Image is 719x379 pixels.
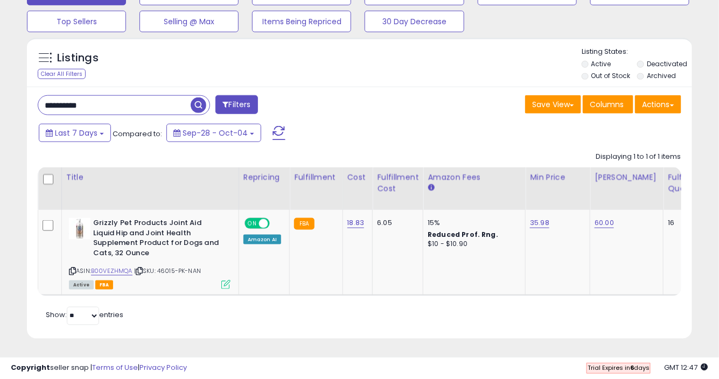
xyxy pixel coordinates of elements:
label: Archived [647,71,676,80]
button: Last 7 Days [39,124,111,142]
div: Title [66,172,234,183]
label: Out of Stock [591,71,631,80]
small: Amazon Fees. [428,183,434,193]
span: OFF [268,219,285,228]
label: Active [591,59,611,68]
span: Trial Expires in days [588,363,650,372]
button: Items Being Repriced [252,11,351,32]
div: 6.05 [377,218,415,228]
div: Amazon AI [243,235,281,244]
span: | SKU: 46015-PK-NAN [134,266,201,275]
div: Amazon Fees [428,172,521,183]
div: Cost [347,172,368,183]
span: ON [246,219,259,228]
a: 60.00 [595,217,614,228]
span: FBA [95,280,114,290]
div: seller snap | | [11,363,187,373]
span: Columns [590,99,624,110]
button: Save View [525,95,581,114]
div: $10 - $10.90 [428,240,517,249]
label: Deactivated [647,59,687,68]
a: B00VEZHMQA [91,266,132,276]
div: Displaying 1 to 1 of 1 items [596,152,681,162]
div: Fulfillable Quantity [668,172,705,194]
div: [PERSON_NAME] [595,172,659,183]
div: Repricing [243,172,285,183]
span: Sep-28 - Oct-04 [183,128,248,138]
div: ASIN: [69,218,231,288]
div: Fulfillment [294,172,338,183]
img: 31eKBzarUYL._SL40_.jpg [69,218,90,240]
div: Fulfillment Cost [377,172,418,194]
span: Compared to: [113,129,162,139]
a: 18.83 [347,217,365,228]
div: 15% [428,218,517,228]
button: Selling @ Max [139,11,239,32]
strong: Copyright [11,362,50,373]
a: 35.98 [530,217,549,228]
p: Listing States: [582,47,692,57]
span: Show: entries [46,310,123,320]
b: 6 [630,363,634,372]
a: Privacy Policy [139,362,187,373]
span: All listings currently available for purchase on Amazon [69,280,94,290]
button: Columns [583,95,633,114]
a: Terms of Use [92,362,138,373]
button: Sep-28 - Oct-04 [166,124,261,142]
div: Clear All Filters [38,69,86,79]
button: 30 Day Decrease [365,11,464,32]
div: 16 [668,218,701,228]
button: Filters [215,95,257,114]
b: Reduced Prof. Rng. [428,230,498,239]
span: 2025-10-13 12:47 GMT [665,362,708,373]
button: Top Sellers [27,11,126,32]
div: Min Price [530,172,585,183]
b: Grizzly Pet Products Joint Aid Liquid Hip and Joint Health Supplement Product for Dogs and Cats, ... [93,218,224,261]
button: Actions [635,95,681,114]
h5: Listings [57,51,99,66]
small: FBA [294,218,314,230]
span: Last 7 Days [55,128,97,138]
